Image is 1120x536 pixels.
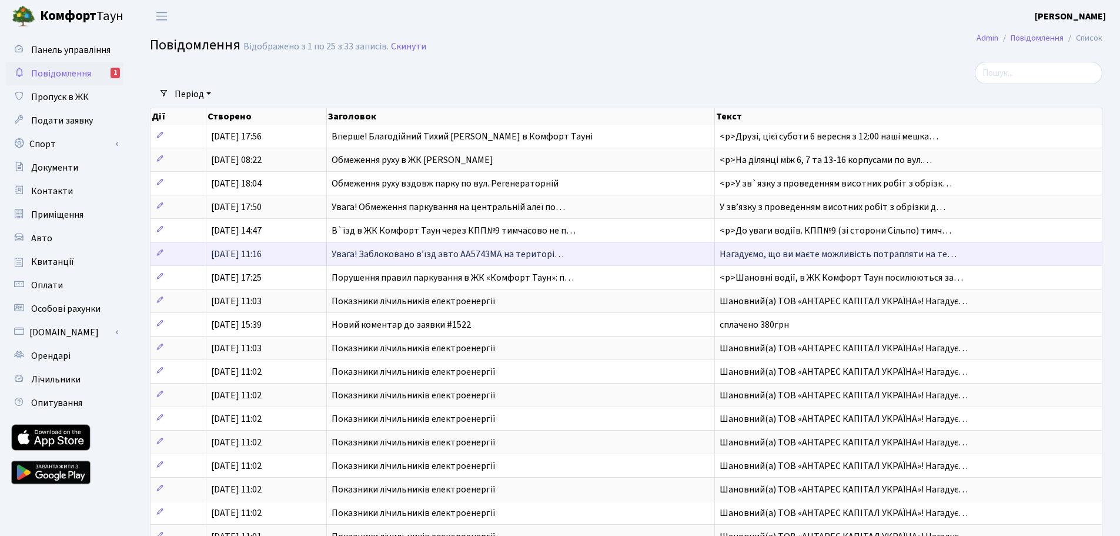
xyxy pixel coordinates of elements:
span: Повідомлення [31,67,91,80]
span: [DATE] 11:02 [211,436,262,449]
span: Шановний(а) ТОВ «АНТАРЕС КАПІТАЛ УКРАЇНА»! Нагадує… [720,483,968,496]
a: Скинути [391,41,426,52]
span: Шановний(а) ТОВ «АНТАРЕС КАПІТАЛ УКРАЇНА»! Нагадує… [720,295,968,308]
span: Шановний(а) ТОВ «АНТАРЕС КАПІТАЛ УКРАЇНА»! Нагадує… [720,389,968,402]
span: <p>У зв`язку з проведенням висотних робіт з обрізк… [720,177,952,190]
span: <p>До уваги водіїв. КПП№9 (зі сторони Сільпо) тимч… [720,224,951,237]
b: [PERSON_NAME] [1035,10,1106,23]
span: <p>Друзі, цієї суботи 6 вересня з 12:00 наші мешка… [720,130,938,143]
span: Авто [31,232,52,245]
span: Шановний(а) ТОВ «АНТАРЕС КАПІТАЛ УКРАЇНА»! Нагадує… [720,342,968,355]
span: Оплати [31,279,63,292]
span: Контакти [31,185,73,198]
span: <p>На ділянці між 6, 7 та 13-16 корпусами по вул.… [720,154,932,167]
a: Панель управління [6,38,123,62]
span: [DATE] 17:50 [211,201,262,214]
span: [DATE] 11:02 [211,389,262,402]
a: Повідомлення1 [6,62,123,85]
span: [DATE] 11:16 [211,248,262,261]
span: [DATE] 14:47 [211,224,262,237]
span: Увага! Обмеження паркування на центральній алеї по… [332,201,565,214]
span: Показники лічильників електроенергії [332,389,496,402]
span: Орендарі [31,349,71,362]
button: Переключити навігацію [147,6,176,26]
span: Показники лічильників електроенергії [332,412,496,425]
a: Квитанції [6,250,123,274]
span: [DATE] 11:02 [211,460,262,472]
span: Шановний(а) ТОВ «АНТАРЕС КАПІТАЛ УКРАЇНА»! Нагадує… [720,460,968,472]
a: Контакти [6,179,123,203]
a: Документи [6,156,123,179]
div: 1 [111,68,120,78]
span: Панель управління [31,44,111,56]
span: В`їзд в ЖК Комфорт Таун через КПП№9 тимчасово не п… [332,224,576,237]
span: [DATE] 11:02 [211,365,262,378]
a: Спорт [6,132,123,156]
span: Увага! Заблоковано вʼїзд авто АА5743МА на територі… [332,248,564,261]
span: Шановний(а) ТОВ «АНТАРЕС КАПІТАЛ УКРАЇНА»! Нагадує… [720,436,968,449]
span: Шановний(а) ТОВ «АНТАРЕС КАПІТАЛ УКРАЇНА»! Нагадує… [720,507,968,520]
span: Пропуск в ЖК [31,91,89,104]
span: Таун [40,6,123,26]
th: Створено [206,108,327,125]
a: Пропуск в ЖК [6,85,123,109]
span: [DATE] 11:02 [211,483,262,496]
span: [DATE] 15:39 [211,318,262,331]
th: Заголовок [327,108,715,125]
a: Особові рахунки [6,297,123,321]
div: Відображено з 1 по 25 з 33 записів. [243,41,389,52]
span: Лічильники [31,373,81,386]
th: Дії [151,108,206,125]
img: logo.png [12,5,35,28]
span: [DATE] 17:25 [211,271,262,284]
span: [DATE] 11:03 [211,295,262,308]
span: Показники лічильників електроенергії [332,365,496,378]
span: У звʼязку з проведенням висотних робіт з обрізки д… [720,201,945,214]
span: Шановний(а) ТОВ «АНТАРЕС КАПІТАЛ УКРАЇНА»! Нагадує… [720,365,968,378]
th: Текст [715,108,1102,125]
a: Подати заявку [6,109,123,132]
span: Показники лічильників електроенергії [332,295,496,308]
a: Приміщення [6,203,123,227]
span: Опитування [31,397,82,410]
span: [DATE] 17:56 [211,130,262,143]
span: Порушення правил паркування в ЖК «Комфорт Таун»: п… [332,271,574,284]
a: Повідомлення [1011,32,1064,44]
span: Показники лічильників електроенергії [332,507,496,520]
span: Вперше! Благодійний Тихий [PERSON_NAME] в Комфорт Тауні [332,130,593,143]
b: Комфорт [40,6,96,25]
input: Пошук... [975,62,1102,84]
span: Особові рахунки [31,302,101,315]
span: [DATE] 11:02 [211,507,262,520]
span: Шановний(а) ТОВ «АНТАРЕС КАПІТАЛ УКРАЇНА»! Нагадує… [720,412,968,425]
span: Показники лічильників електроенергії [332,342,496,355]
span: Показники лічильників електроенергії [332,483,496,496]
a: Admin [977,32,998,44]
a: Орендарі [6,344,123,368]
span: Документи [31,161,78,174]
span: [DATE] 18:04 [211,177,262,190]
span: Обмеження руху в ЖК [PERSON_NAME] [332,154,493,167]
span: <p>Шановні водії, в ЖК Комфорт Таун посилюються за… [720,271,963,284]
span: сплачено 380грн [720,318,789,331]
span: [DATE] 08:22 [211,154,262,167]
span: Обмеження руху вздовж парку по вул. Регенераторній [332,177,559,190]
span: Приміщення [31,208,83,221]
span: [DATE] 11:02 [211,412,262,425]
span: Нагадуємо, що ви маєте можливість потрапляти на те… [720,248,957,261]
span: Новий коментар до заявки #1522 [332,318,471,331]
a: Авто [6,227,123,250]
span: Показники лічильників електроенергії [332,460,496,472]
span: Показники лічильників електроенергії [332,436,496,449]
a: Опитування [6,391,123,415]
a: Оплати [6,274,123,297]
nav: breadcrumb [959,26,1120,51]
li: Список [1064,32,1102,45]
span: Квитанції [31,255,74,268]
a: Лічильники [6,368,123,391]
span: [DATE] 11:03 [211,342,262,355]
span: Повідомлення [150,35,240,55]
a: [DOMAIN_NAME] [6,321,123,344]
span: Подати заявку [31,114,93,127]
a: [PERSON_NAME] [1035,9,1106,24]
